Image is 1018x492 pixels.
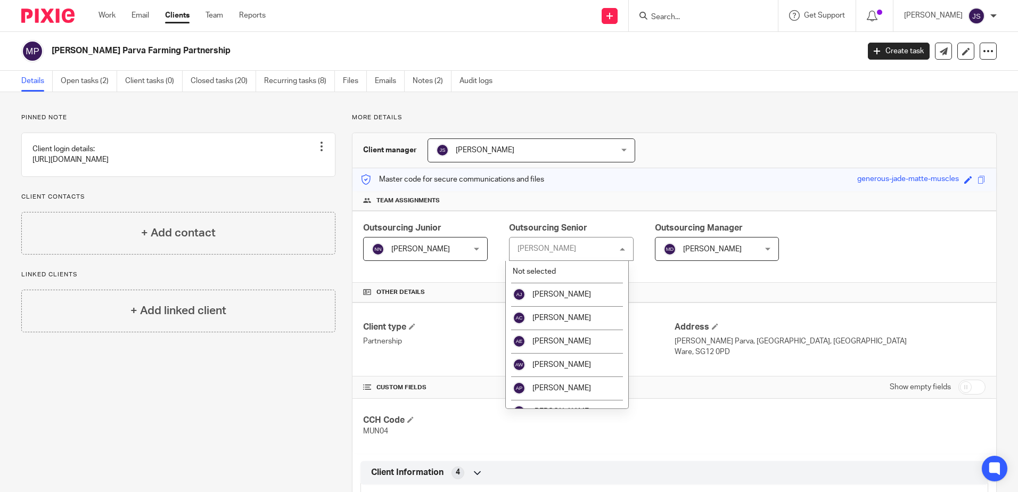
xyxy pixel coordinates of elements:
[509,224,587,232] span: Outsourcing Senior
[98,10,116,21] a: Work
[655,224,743,232] span: Outsourcing Manager
[375,71,405,92] a: Emails
[21,113,335,122] p: Pinned note
[125,71,183,92] a: Client tasks (0)
[513,335,526,348] img: svg%3E
[675,347,986,357] p: Ware, SG12 0PD
[532,408,591,415] span: [PERSON_NAME]
[675,322,986,333] h4: Address
[21,71,53,92] a: Details
[130,302,226,319] h4: + Add linked client
[206,10,223,21] a: Team
[513,288,526,301] img: svg%3E
[456,467,460,478] span: 4
[459,71,500,92] a: Audit logs
[518,245,576,252] div: [PERSON_NAME]
[376,288,425,297] span: Other details
[513,311,526,324] img: svg%3E
[675,336,986,347] p: [PERSON_NAME] Parva, [GEOGRAPHIC_DATA], [GEOGRAPHIC_DATA]
[513,358,526,371] img: svg%3E
[413,71,451,92] a: Notes (2)
[363,336,674,347] p: Partnership
[21,40,44,62] img: svg%3E
[857,174,959,186] div: generous-jade-matte-muscles
[663,243,676,256] img: svg%3E
[804,12,845,19] span: Get Support
[363,322,674,333] h4: Client type
[532,361,591,368] span: [PERSON_NAME]
[456,146,514,154] span: [PERSON_NAME]
[141,225,216,241] h4: + Add contact
[132,10,149,21] a: Email
[513,382,526,395] img: svg%3E
[239,10,266,21] a: Reports
[264,71,335,92] a: Recurring tasks (8)
[890,382,951,392] label: Show empty fields
[363,428,388,435] span: MUN04
[363,145,417,155] h3: Client manager
[352,113,997,122] p: More details
[360,174,544,185] p: Master code for secure communications and files
[21,193,335,201] p: Client contacts
[371,467,444,478] span: Client Information
[52,45,692,56] h2: [PERSON_NAME] Parva Farming Partnership
[343,71,367,92] a: Files
[372,243,384,256] img: svg%3E
[532,291,591,298] span: [PERSON_NAME]
[391,245,450,253] span: [PERSON_NAME]
[683,245,742,253] span: [PERSON_NAME]
[904,10,963,21] p: [PERSON_NAME]
[513,268,556,275] span: Not selected
[513,405,526,418] img: svg%3E
[532,384,591,392] span: [PERSON_NAME]
[650,13,746,22] input: Search
[61,71,117,92] a: Open tasks (2)
[376,196,440,205] span: Team assignments
[363,224,441,232] span: Outsourcing Junior
[968,7,985,24] img: svg%3E
[532,314,591,322] span: [PERSON_NAME]
[363,415,674,426] h4: CCH Code
[21,270,335,279] p: Linked clients
[165,10,190,21] a: Clients
[21,9,75,23] img: Pixie
[868,43,930,60] a: Create task
[191,71,256,92] a: Closed tasks (20)
[363,383,674,392] h4: CUSTOM FIELDS
[532,338,591,345] span: [PERSON_NAME]
[436,144,449,157] img: svg%3E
